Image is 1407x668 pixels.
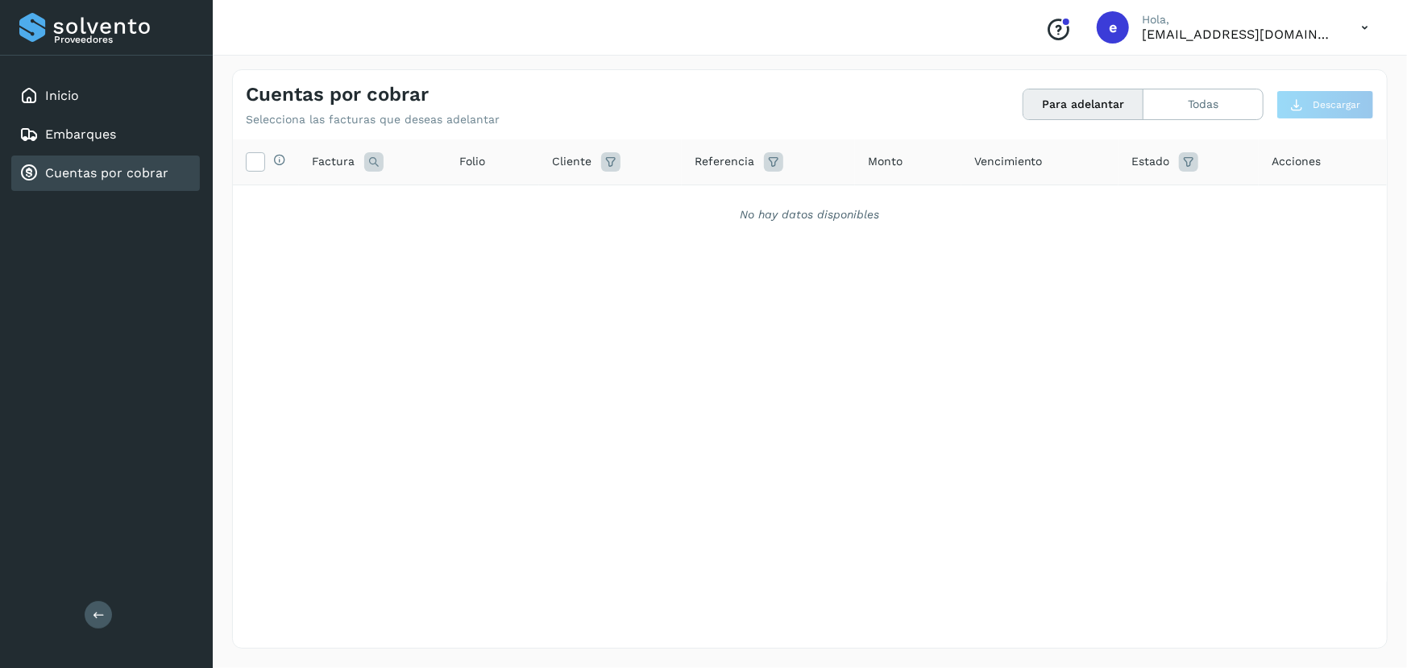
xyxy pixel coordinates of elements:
[45,88,79,103] a: Inicio
[1023,89,1143,119] button: Para adelantar
[246,83,429,106] h4: Cuentas por cobrar
[11,117,200,152] div: Embarques
[246,113,500,127] p: Selecciona las facturas que deseas adelantar
[1272,153,1321,170] span: Acciones
[45,127,116,142] a: Embarques
[11,78,200,114] div: Inicio
[312,153,355,170] span: Factura
[11,156,200,191] div: Cuentas por cobrar
[1276,90,1374,119] button: Descargar
[254,206,1366,223] div: No hay datos disponibles
[1143,89,1263,119] button: Todas
[695,153,754,170] span: Referencia
[1142,13,1335,27] p: Hola,
[1131,153,1169,170] span: Estado
[459,153,485,170] span: Folio
[54,34,193,45] p: Proveedores
[868,153,903,170] span: Monto
[1313,98,1360,112] span: Descargar
[1142,27,1335,42] p: ebenezer5009@gmail.com
[974,153,1043,170] span: Vencimiento
[552,153,591,170] span: Cliente
[45,165,168,180] a: Cuentas por cobrar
